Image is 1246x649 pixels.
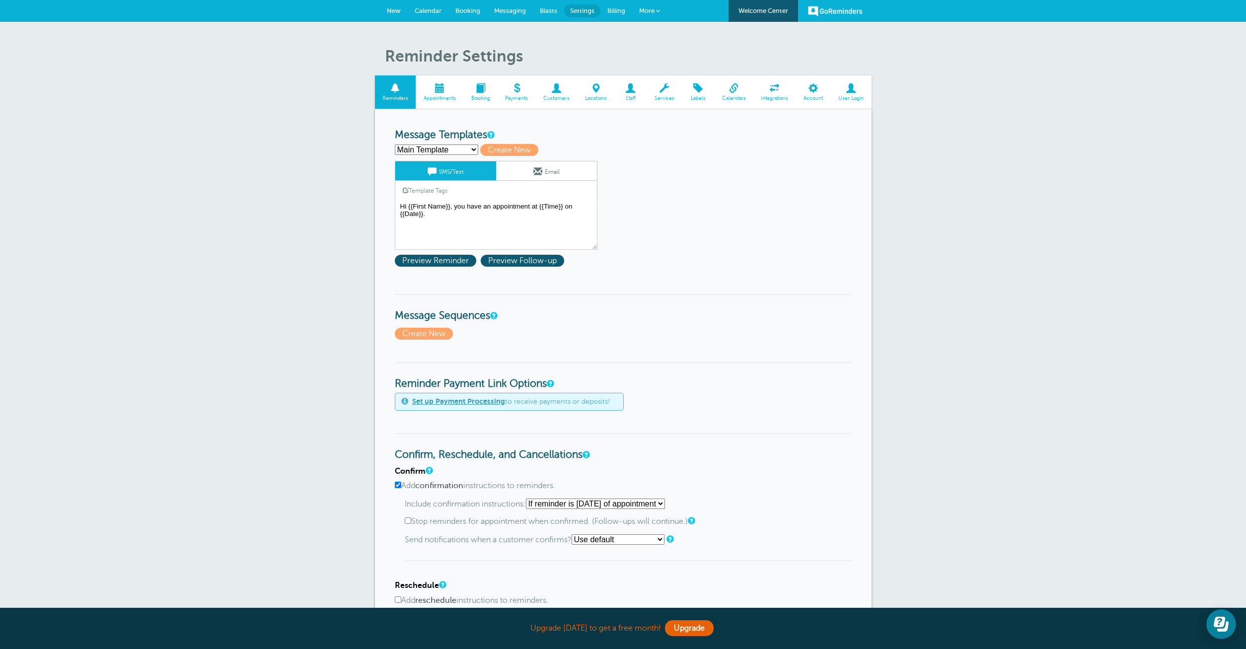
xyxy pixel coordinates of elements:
span: Reminders [380,95,411,101]
h3: Confirm, Reschedule, and Cancellations [395,433,852,461]
input: Addrescheduleinstructions to reminders. [395,596,401,603]
a: Account [796,75,831,109]
span: Billing [607,7,625,14]
a: Preview Follow-up [481,256,567,265]
span: Staff [619,95,642,101]
span: Calendars [719,95,748,101]
span: Settings [570,7,594,14]
a: Services [647,75,682,109]
h3: Reminder Payment Link Options [395,362,852,390]
p: Send notifications when a customer confirms? [405,534,852,545]
label: Add instructions to reminders. [395,596,852,605]
a: Appointments [416,75,463,109]
span: Preview Follow-up [481,255,564,267]
a: Should we notify you? Selecting "Use default" will use the setting in the Notifications section b... [666,536,672,542]
span: Preview Reminder [395,255,476,267]
a: Create New [480,145,543,154]
span: Blasts [540,7,557,14]
a: Create New [395,329,455,338]
a: A note will be added to SMS reminders that replying "R" will request a reschedule of the appointm... [439,581,445,588]
iframe: Resource center [1206,609,1236,639]
a: Preview Reminder [395,256,481,265]
span: Messaging [494,7,526,14]
span: User Login [836,95,867,101]
a: Upgrade [665,620,714,636]
span: to receive payments or deposits! [412,397,610,406]
span: Booking [468,95,493,101]
a: Customers [536,75,578,109]
span: More [639,7,655,14]
a: Integrations [753,75,796,109]
a: If you use two or more reminders, and a customer confirms an appointment after the first reminder... [688,517,694,524]
span: Payments [503,95,531,101]
label: Stop reminders for appointment when confirmed. (Follow-ups will continue.) [405,517,852,526]
span: Account [801,95,826,101]
a: Settings [564,4,600,17]
input: Addconfirmationinstructions to reminders. [395,482,401,488]
h3: Message Sequences [395,294,852,322]
b: reschedule [415,596,456,605]
span: Customers [541,95,573,101]
input: Stop reminders for appointment when confirmed. (Follow-ups will continue.) [405,517,411,524]
span: Calendar [415,7,441,14]
a: A note will be added to SMS reminders that replying "C" will confirm the appointment. For email r... [426,467,432,474]
div: Upgrade [DATE] to get a free month! [375,618,872,639]
span: Create New [480,144,538,156]
a: These settings apply to all templates. Automatically add a payment link to your reminders if an a... [547,380,553,387]
p: Include confirmation instructions: [405,499,852,509]
a: SMS/Text [395,161,496,180]
a: Labels [682,75,714,109]
a: This is the wording for your reminder and follow-up messages. You can create multiple templates i... [487,132,493,138]
a: These settings apply to all templates. (They are not per-template settings). You can change the l... [583,451,588,458]
a: Calendars [714,75,753,109]
h3: Message Templates [395,129,852,142]
a: Email [496,161,597,180]
a: Template Tags [395,181,455,200]
label: Add instructions to reminders. [395,481,852,491]
b: confirmation [415,481,463,490]
span: Services [652,95,677,101]
a: Message Sequences allow you to setup multiple reminder schedules that can use different Message T... [490,312,496,319]
a: Payments [498,75,536,109]
a: User Login [831,75,872,109]
a: Staff [614,75,647,109]
span: Labels [687,95,709,101]
a: Locations [578,75,615,109]
span: Create New [395,328,453,340]
span: Appointments [421,95,458,101]
a: Set up Payment Processing [412,397,505,405]
textarea: Hi {{First Name}}, you have an appointment at {{Time}} on {{Date}}. [395,200,597,250]
h4: Reschedule [395,581,852,590]
span: Locations [583,95,610,101]
span: New [387,7,401,14]
a: Booking [463,75,498,109]
h1: Reminder Settings [385,47,872,66]
h4: Confirm [395,467,852,476]
span: Integrations [758,95,791,101]
span: Booking [455,7,480,14]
